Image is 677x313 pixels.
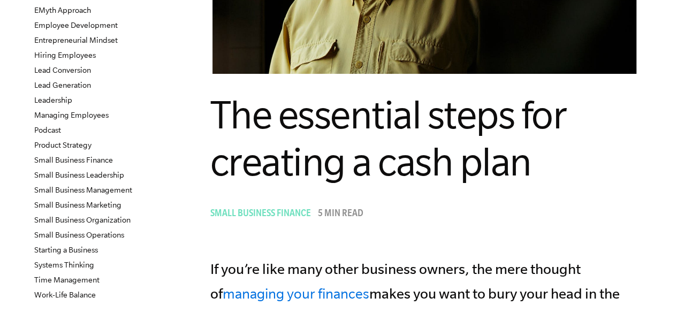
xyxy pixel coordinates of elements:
[34,51,96,59] a: Hiring Employees
[34,6,91,14] a: EMyth Approach
[34,216,131,224] a: Small Business Organization
[623,262,677,313] iframe: Chat Widget
[34,276,100,284] a: Time Management
[34,156,113,164] a: Small Business Finance
[34,126,61,134] a: Podcast
[34,261,94,269] a: Systems Thinking
[34,246,98,254] a: Starting a Business
[34,291,96,299] a: Work-Life Balance
[34,186,132,194] a: Small Business Management
[34,21,118,29] a: Employee Development
[34,66,91,74] a: Lead Conversion
[34,96,72,104] a: Leadership
[210,93,567,184] span: The essential steps for creating a cash plan
[318,209,363,220] p: 5 min read
[34,171,124,179] a: Small Business Leadership
[210,209,311,220] span: Small Business Finance
[34,141,92,149] a: Product Strategy
[34,201,121,209] a: Small Business Marketing
[34,111,109,119] a: Managing Employees
[34,231,124,239] a: Small Business Operations
[210,209,316,220] a: Small Business Finance
[223,286,369,301] a: managing your finances
[34,81,91,89] a: Lead Generation
[34,36,118,44] a: Entrepreneurial Mindset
